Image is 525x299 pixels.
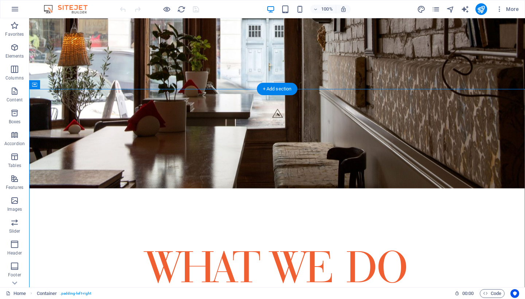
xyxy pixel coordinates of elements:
[177,5,186,13] button: reload
[310,5,336,13] button: 100%
[5,75,24,81] p: Columns
[9,228,20,234] p: Slider
[477,5,485,13] i: Publish
[162,5,171,13] button: Click here to leave preview mode and continue editing
[37,289,57,298] span: Click to select. Double-click to edit
[177,5,186,13] i: Reload page
[5,31,24,37] p: Favorites
[467,291,468,296] span: :
[493,3,522,15] button: More
[8,272,21,278] p: Footer
[510,289,519,298] button: Usercentrics
[7,250,22,256] p: Header
[461,5,469,13] i: AI Writer
[483,289,501,298] span: Code
[4,141,25,147] p: Accordion
[5,53,24,59] p: Elements
[340,6,347,12] i: On resize automatically adjust zoom level to fit chosen device.
[321,5,333,13] h6: 100%
[9,119,21,125] p: Boxes
[42,5,97,13] img: Editor Logo
[496,5,519,13] span: More
[475,3,487,15] button: publish
[60,289,91,298] span: . padding-left-right
[461,5,470,13] button: text_generator
[462,289,474,298] span: 00 00
[417,5,426,13] button: design
[6,289,26,298] a: Click to cancel selection. Double-click to open Pages
[257,83,297,95] div: + Add section
[446,5,455,13] button: navigator
[7,97,23,103] p: Content
[6,185,23,190] p: Features
[432,5,440,13] i: Pages (Ctrl+Alt+S)
[7,206,22,212] p: Images
[417,5,425,13] i: Design (Ctrl+Alt+Y)
[455,289,474,298] h6: Session time
[37,289,92,298] nav: breadcrumb
[8,163,21,168] p: Tables
[480,289,505,298] button: Code
[432,5,440,13] button: pages
[446,5,455,13] i: Navigator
